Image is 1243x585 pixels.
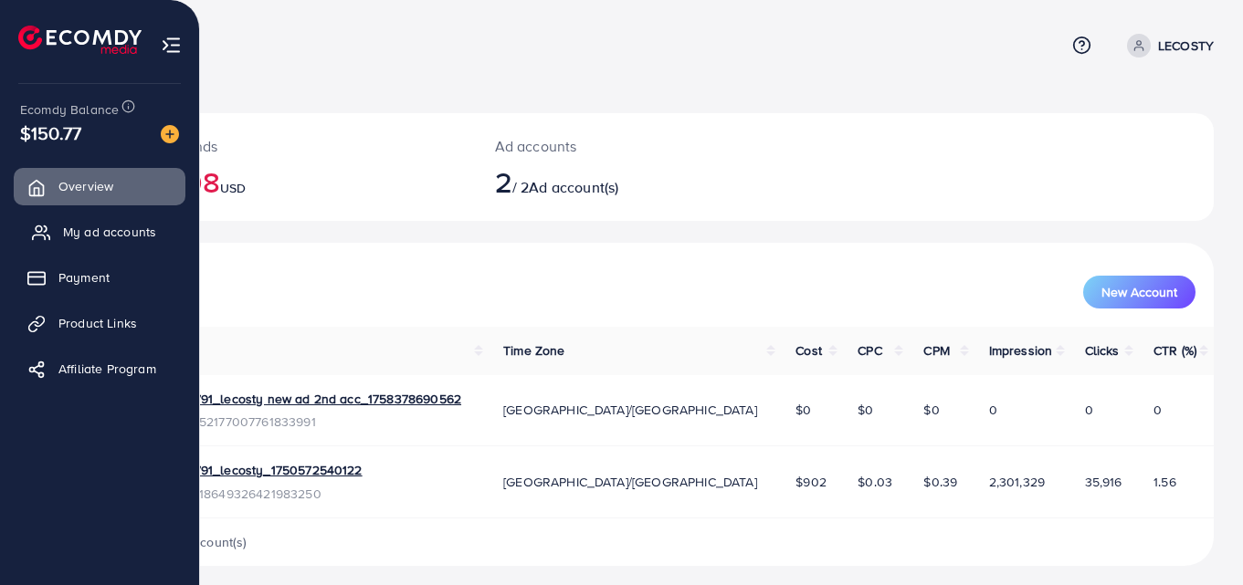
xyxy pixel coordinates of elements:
[58,314,137,332] span: Product Links
[858,341,881,360] span: CPC
[20,100,119,119] span: Ecomdy Balance
[923,473,957,491] span: $0.39
[20,120,81,146] span: $150.77
[14,350,185,387] a: Affiliate Program
[923,341,949,360] span: CPM
[14,214,185,250] a: My ad accounts
[166,413,461,431] span: ID: 7552177007761833991
[220,179,246,197] span: USD
[858,401,873,419] span: $0
[14,305,185,341] a: Product Links
[989,341,1053,360] span: Impression
[1085,401,1093,419] span: 0
[124,135,451,157] p: [DATE] spends
[1153,341,1196,360] span: CTR (%)
[495,164,729,199] h2: / 2
[795,401,811,419] span: $0
[1153,473,1176,491] span: 1.56
[1085,341,1120,360] span: Clicks
[18,26,142,54] img: logo
[1085,473,1122,491] span: 35,916
[124,164,451,199] h2: $50.08
[529,177,618,197] span: Ad account(s)
[58,177,113,195] span: Overview
[503,401,757,419] span: [GEOGRAPHIC_DATA]/[GEOGRAPHIC_DATA]
[989,473,1045,491] span: 2,301,329
[503,341,564,360] span: Time Zone
[1158,35,1214,57] p: LECOSTY
[1153,401,1162,419] span: 0
[161,35,182,56] img: menu
[1101,286,1177,298] span: New Account
[495,135,729,157] p: Ad accounts
[58,360,156,378] span: Affiliate Program
[923,401,939,419] span: $0
[58,268,110,287] span: Payment
[795,473,827,491] span: $902
[166,485,363,503] span: ID: 7518649326421983250
[495,161,512,203] span: 2
[1120,34,1214,57] a: LECOSTY
[858,473,892,491] span: $0.03
[14,259,185,296] a: Payment
[1083,276,1196,308] button: New Account
[14,168,185,204] a: Overview
[166,461,363,479] a: 1029791_lecosty_1750572540122
[63,223,156,241] span: My ad accounts
[161,125,179,143] img: image
[166,390,461,408] a: 1029791_lecosty new ad 2nd acc_1758378690562
[989,401,997,419] span: 0
[503,473,757,491] span: [GEOGRAPHIC_DATA]/[GEOGRAPHIC_DATA]
[795,341,822,360] span: Cost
